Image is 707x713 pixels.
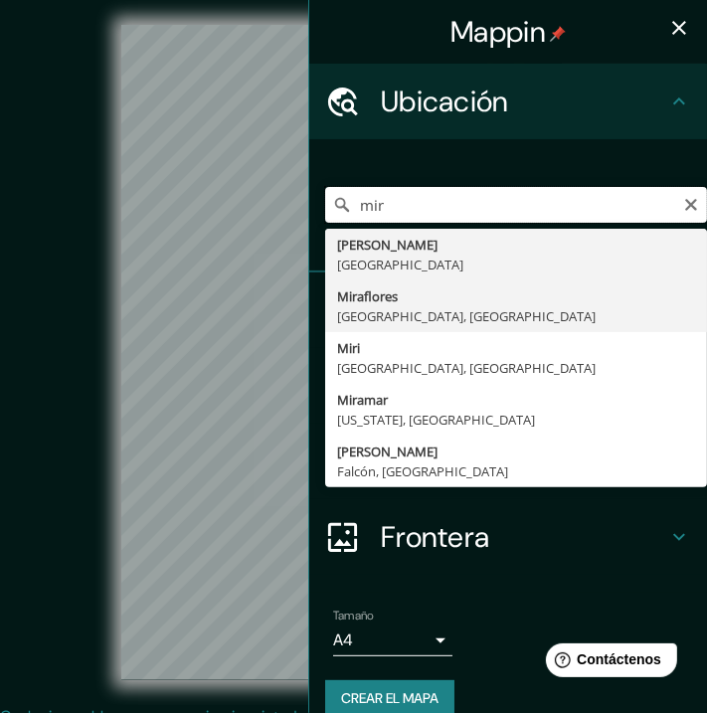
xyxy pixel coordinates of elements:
[550,26,566,42] img: pin-icon.png
[333,608,374,624] label: Tamaño
[309,499,707,575] div: Frontera
[309,64,707,139] div: Ubicación
[337,338,695,358] div: Miri
[309,272,707,348] div: Pines
[337,461,695,481] div: Falcón, [GEOGRAPHIC_DATA]
[333,624,452,656] div: A4
[337,235,695,255] div: [PERSON_NAME]
[325,187,707,223] input: Elige tu ciudad o área
[381,84,667,119] h4: Ubicación
[337,358,695,378] div: [GEOGRAPHIC_DATA], [GEOGRAPHIC_DATA]
[337,306,695,326] div: [GEOGRAPHIC_DATA], [GEOGRAPHIC_DATA]
[337,410,695,430] div: [US_STATE], [GEOGRAPHIC_DATA]
[337,442,695,461] div: [PERSON_NAME]
[337,390,695,410] div: Miramar
[337,255,695,274] div: [GEOGRAPHIC_DATA]
[121,25,585,680] canvas: Mapa
[309,424,707,499] div: Diseño
[337,286,695,306] div: Miraflores
[381,519,667,555] h4: Frontera
[341,686,439,711] font: Crear el mapa
[309,348,707,424] div: Estilo
[683,194,699,213] button: Claro
[450,13,546,51] font: Mappin
[530,635,685,691] iframe: Help widget launcher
